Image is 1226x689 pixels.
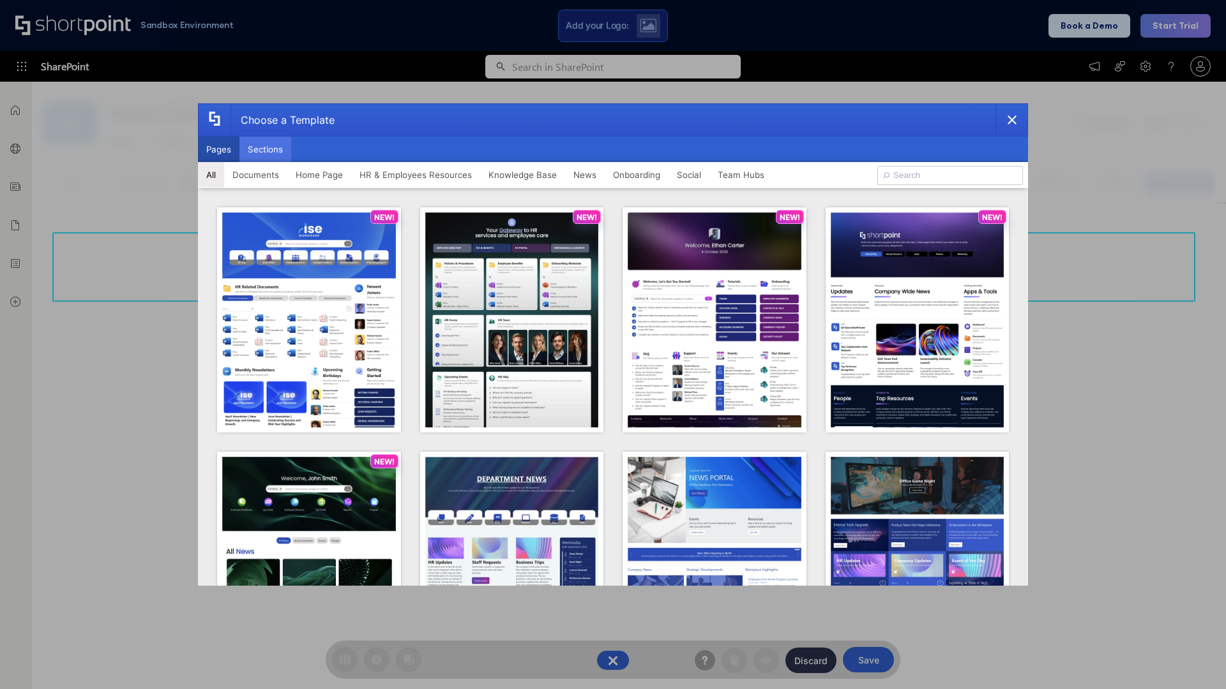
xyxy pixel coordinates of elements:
[480,162,565,188] button: Knowledge Base
[374,457,395,466] p: NEW!
[224,162,287,188] button: Documents
[780,212,800,222] p: NEW!
[231,104,335,136] div: Choose a Template
[198,162,224,188] button: All
[877,166,1023,185] input: Search
[351,162,480,188] button: HR & Employees Resources
[982,212,1003,222] p: NEW!
[374,212,395,222] p: NEW!
[1162,628,1226,689] iframe: Chat Widget
[577,212,597,222] p: NEW!
[287,162,351,188] button: Home Page
[239,137,291,162] button: Sections
[565,162,605,188] button: News
[669,162,709,188] button: Social
[709,162,773,188] button: Team Hubs
[198,103,1028,586] div: template selector
[198,137,239,162] button: Pages
[605,162,669,188] button: Onboarding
